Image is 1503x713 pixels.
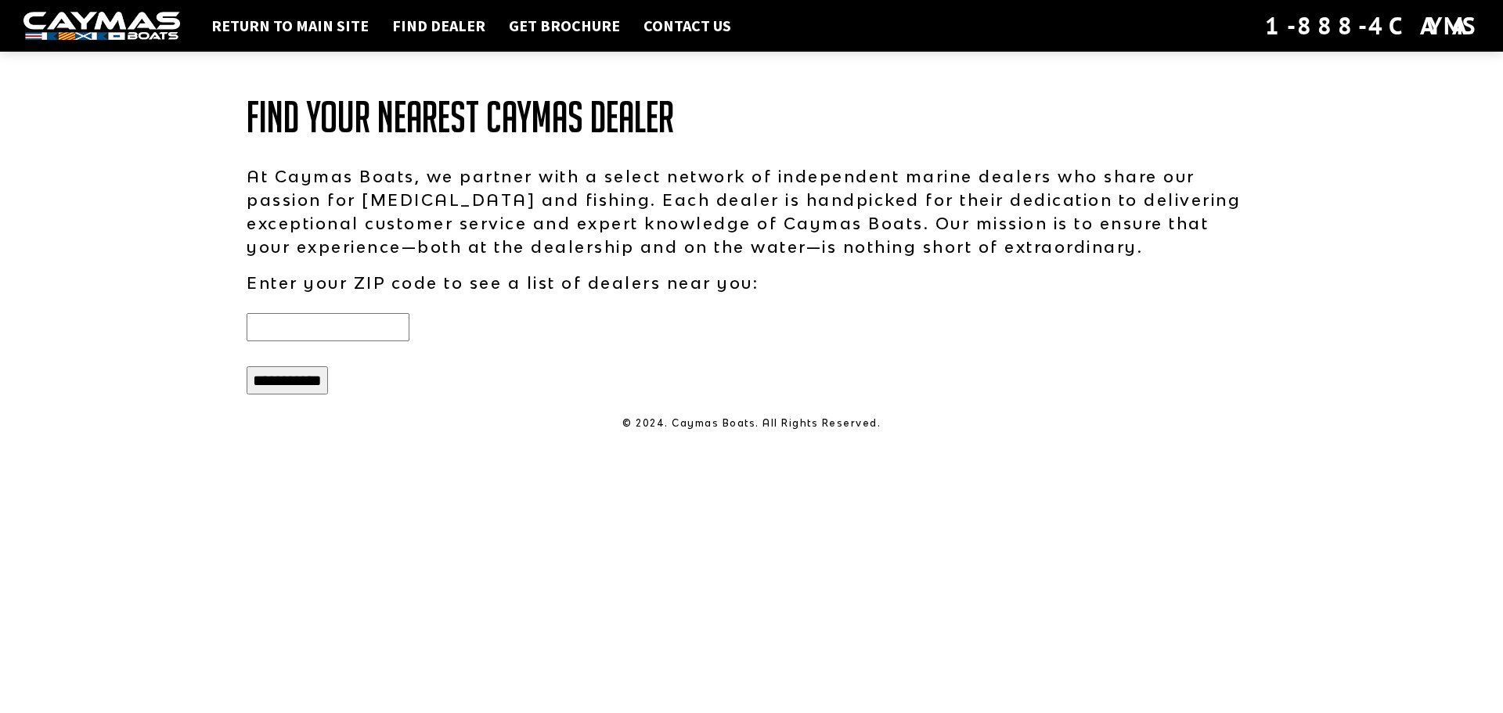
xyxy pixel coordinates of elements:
[204,16,377,36] a: Return to main site
[247,164,1256,258] p: At Caymas Boats, we partner with a select network of independent marine dealers who share our pas...
[384,16,493,36] a: Find Dealer
[23,12,180,41] img: white-logo-c9c8dbefe5ff5ceceb0f0178aa75bf4bb51f6bca0971e226c86eb53dfe498488.png
[247,94,1256,141] h1: Find Your Nearest Caymas Dealer
[636,16,739,36] a: Contact Us
[1265,9,1480,43] div: 1-888-4CAYMAS
[247,271,1256,294] p: Enter your ZIP code to see a list of dealers near you:
[501,16,628,36] a: Get Brochure
[247,416,1256,430] p: © 2024. Caymas Boats. All Rights Reserved.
